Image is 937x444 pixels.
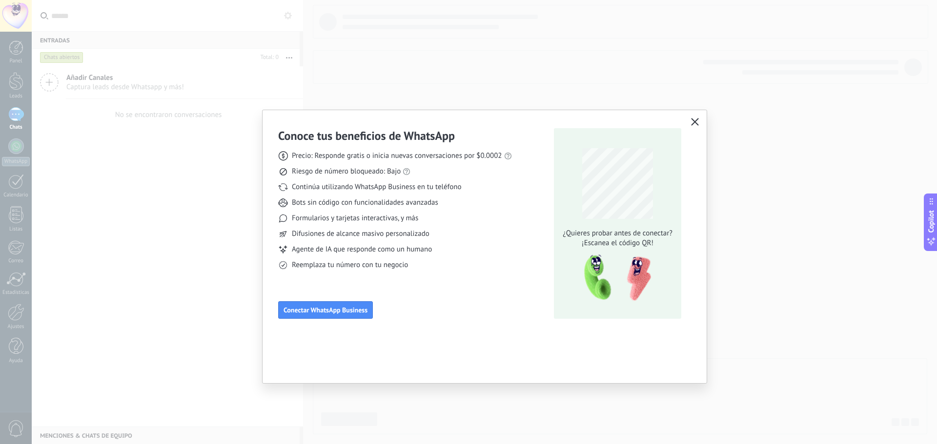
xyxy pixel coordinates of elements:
img: qr-pic-1x.png [576,252,653,304]
span: Formularios y tarjetas interactivas, y más [292,213,418,223]
span: Reemplaza tu número con tu negocio [292,260,408,270]
span: Difusiones de alcance masivo personalizado [292,229,429,239]
button: Conectar WhatsApp Business [278,301,373,319]
h3: Conoce tus beneficios de WhatsApp [278,128,455,143]
span: ¿Quieres probar antes de conectar? [560,229,675,238]
span: Bots sin código con funcionalidades avanzadas [292,198,438,208]
span: ¡Escanea el código QR! [560,238,675,248]
span: Continúa utilizando WhatsApp Business en tu teléfono [292,182,461,192]
span: Precio: Responde gratis o inicia nuevas conversaciones por $0.0002 [292,151,502,161]
span: Riesgo de número bloqueado: Bajo [292,167,401,176]
span: Agente de IA que responde como un humano [292,245,432,254]
span: Conectar WhatsApp Business [284,307,367,313]
span: Copilot [926,210,936,232]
